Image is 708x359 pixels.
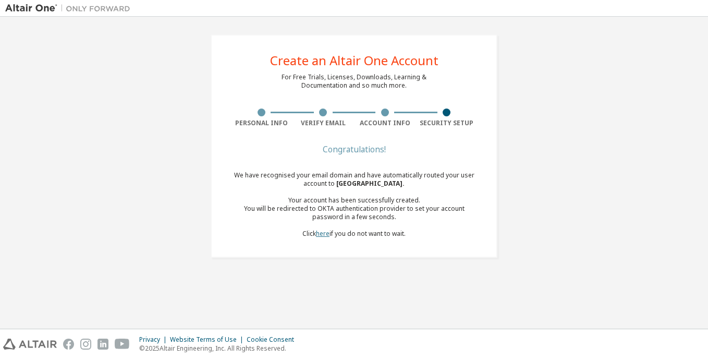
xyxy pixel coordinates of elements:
div: You will be redirected to OKTA authentication provider to set your account password in a few seco... [230,205,478,221]
div: Personal Info [230,119,292,127]
p: © 2025 Altair Engineering, Inc. All Rights Reserved. [139,344,300,353]
div: Security Setup [416,119,478,127]
div: Privacy [139,336,170,344]
div: Account Info [354,119,416,127]
a: here [316,229,329,238]
div: Your account has been successfully created. [230,196,478,205]
img: linkedin.svg [97,339,108,350]
img: altair_logo.svg [3,339,57,350]
div: We have recognised your email domain and have automatically routed your user account to Click if ... [230,171,478,238]
div: Website Terms of Use [170,336,247,344]
div: Create an Altair One Account [270,54,438,67]
div: Congratulations! [230,146,478,152]
div: For Free Trials, Licenses, Downloads, Learning & Documentation and so much more. [282,73,426,90]
img: youtube.svg [115,339,130,350]
img: instagram.svg [80,339,91,350]
div: Cookie Consent [247,336,300,344]
div: Verify Email [292,119,355,127]
img: facebook.svg [63,339,74,350]
span: [GEOGRAPHIC_DATA] . [336,179,405,188]
img: Altair One [5,3,136,14]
